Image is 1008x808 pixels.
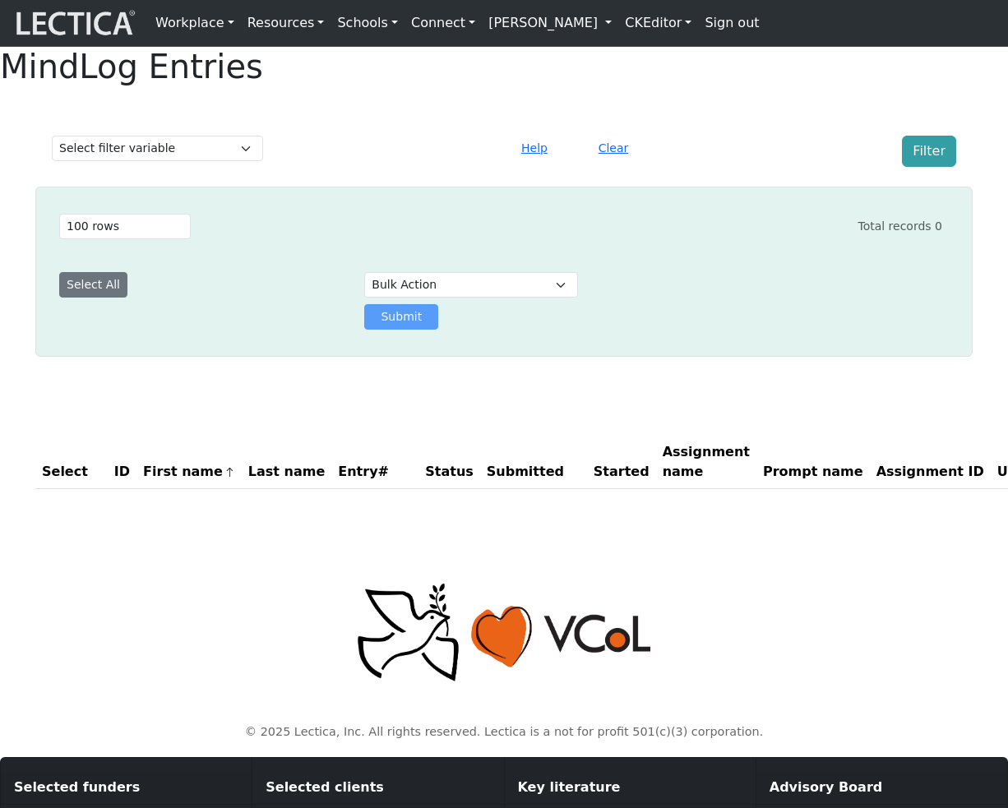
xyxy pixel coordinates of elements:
[252,771,503,805] div: Selected clients
[35,436,95,489] th: Select
[756,771,1007,805] div: Advisory Board
[425,462,474,482] span: Status
[241,7,331,39] a: Resources
[514,136,555,161] button: Help
[763,462,863,482] span: Prompt name
[587,436,656,489] th: Started
[353,581,655,684] img: Peace, love, VCoL
[876,462,984,482] span: Assignment ID
[405,7,482,39] a: Connect
[505,771,756,805] div: Key literature
[487,462,564,482] span: Submitted
[59,272,127,298] button: Select All
[663,442,750,482] span: Assignment name
[338,462,412,482] span: Entry#
[618,7,698,39] a: CKEditor
[242,436,331,489] th: Last name
[45,723,963,741] p: © 2025 Lectica, Inc. All rights reserved. Lectica is a not for profit 501(c)(3) corporation.
[902,136,956,167] button: Filter
[331,7,405,39] a: Schools
[698,7,765,39] a: Sign out
[114,462,130,482] span: ID
[858,218,942,235] div: Total records 0
[1,771,252,805] div: Selected funders
[143,462,235,482] span: First name
[514,140,555,155] a: Help
[149,7,241,39] a: Workplace
[12,7,136,39] img: lecticalive
[591,136,636,161] button: Clear
[482,7,618,39] a: [PERSON_NAME]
